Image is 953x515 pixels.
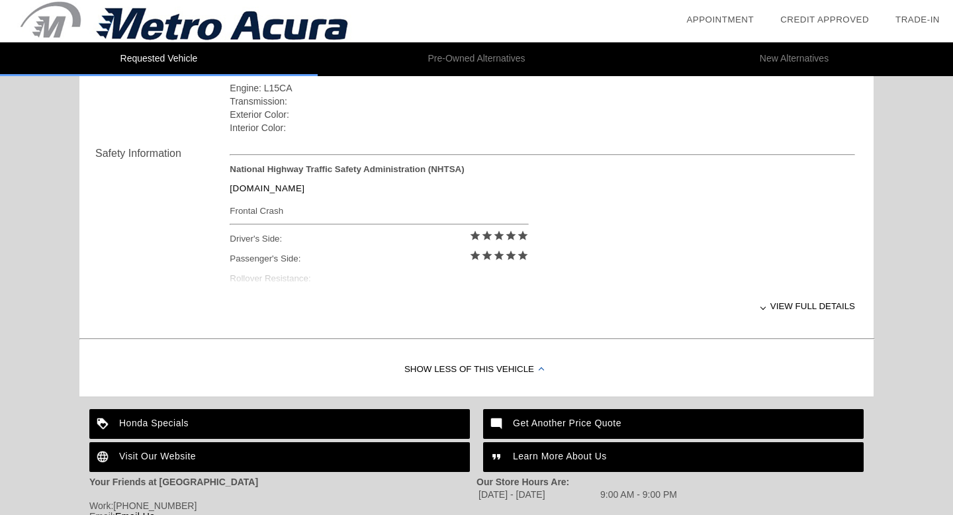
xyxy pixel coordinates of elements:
div: Transmission: [230,95,855,108]
i: star [505,230,517,242]
i: star [505,250,517,261]
div: Engine: L15CA [230,81,855,95]
a: Trade-In [895,15,940,24]
a: Visit Our Website [89,442,470,472]
strong: Our Store Hours Are: [476,477,569,487]
i: star [469,230,481,242]
img: ic_loyalty_white_24dp_2x.png [89,409,119,439]
li: New Alternatives [635,42,953,76]
div: Safety Information [95,146,230,162]
div: View full details [230,290,855,322]
div: Passenger's Side: [230,249,528,269]
i: star [481,250,493,261]
li: Pre-Owned Alternatives [318,42,635,76]
td: [DATE] - [DATE] [478,489,598,500]
i: star [493,230,505,242]
i: star [469,250,481,261]
img: ic_mode_comment_white_24dp_2x.png [483,409,513,439]
a: Honda Specials [89,409,470,439]
div: Work: [89,500,476,511]
i: star [493,250,505,261]
div: Driver's Side: [230,229,528,249]
a: [DOMAIN_NAME] [230,183,304,193]
a: Learn More About Us [483,442,864,472]
img: ic_language_white_24dp_2x.png [89,442,119,472]
i: star [481,230,493,242]
img: ic_format_quote_white_24dp_2x.png [483,442,513,472]
a: Appointment [686,15,754,24]
a: Credit Approved [780,15,869,24]
div: Frontal Crash [230,203,528,219]
a: Get Another Price Quote [483,409,864,439]
strong: Your Friends at [GEOGRAPHIC_DATA] [89,477,258,487]
span: [PHONE_NUMBER] [113,500,197,511]
i: star [517,230,529,242]
strong: National Highway Traffic Safety Administration (NHTSA) [230,164,464,174]
td: 9:00 AM - 9:00 PM [600,489,678,500]
div: Interior Color: [230,121,855,134]
div: Show Less of this Vehicle [79,344,874,397]
i: star [517,250,529,261]
div: Exterior Color: [230,108,855,121]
